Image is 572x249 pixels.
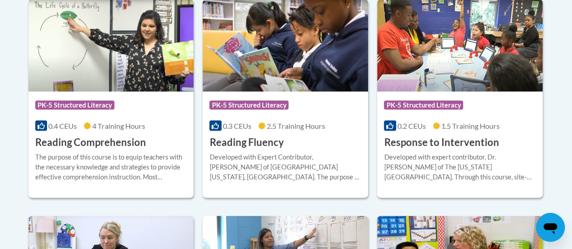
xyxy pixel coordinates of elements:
[35,136,146,150] h3: Reading Comprehension
[223,122,251,130] span: 0.3 CEUs
[209,136,284,150] h3: Reading Fluency
[209,152,361,182] div: Developed with Expert Contributor, [PERSON_NAME] of [GEOGRAPHIC_DATA][US_STATE], [GEOGRAPHIC_DATA...
[397,122,426,130] span: 0.2 CEUs
[384,152,536,182] div: Developed with expert contributor, Dr. [PERSON_NAME] of The [US_STATE][GEOGRAPHIC_DATA]. Through ...
[48,122,77,130] span: 0.4 CEUs
[536,213,565,242] iframe: Button to launch messaging window
[35,152,187,182] div: The purpose of this course is to equip teachers with the necessary knowledge and strategies to pr...
[441,122,500,130] span: 1.5 Training Hours
[384,136,499,150] h3: Response to Intervention
[267,122,325,130] span: 2.5 Training Hours
[35,101,114,110] span: PK-5 Structured Literacy
[209,101,288,110] span: PK-5 Structured Literacy
[384,101,463,110] span: PK-5 Structured Literacy
[92,122,145,130] span: 4 Training Hours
